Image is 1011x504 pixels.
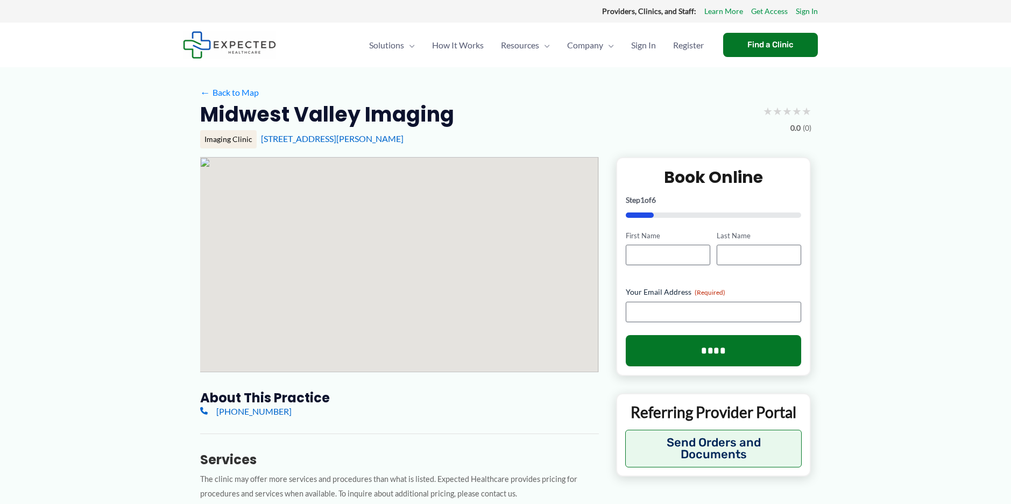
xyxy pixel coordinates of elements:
[501,26,539,64] span: Resources
[704,4,743,18] a: Learn More
[782,101,792,121] span: ★
[602,6,696,16] strong: Providers, Clinics, and Staff:
[796,4,818,18] a: Sign In
[558,26,623,64] a: CompanyMenu Toggle
[360,26,423,64] a: SolutionsMenu Toggle
[623,26,664,64] a: Sign In
[432,26,484,64] span: How It Works
[640,195,645,204] span: 1
[261,133,404,144] a: [STREET_ADDRESS][PERSON_NAME]
[626,287,802,297] label: Your Email Address
[369,26,404,64] span: Solutions
[200,406,292,416] a: [PHONE_NUMBER]
[539,26,550,64] span: Menu Toggle
[695,288,725,296] span: (Required)
[200,451,599,468] h3: Services
[626,196,802,204] p: Step of
[404,26,415,64] span: Menu Toggle
[603,26,614,64] span: Menu Toggle
[200,389,599,406] h3: About this practice
[626,231,710,241] label: First Name
[792,101,802,121] span: ★
[773,101,782,121] span: ★
[802,101,811,121] span: ★
[200,87,210,97] span: ←
[567,26,603,64] span: Company
[360,26,712,64] nav: Primary Site Navigation
[183,31,276,59] img: Expected Healthcare Logo - side, dark font, small
[751,4,788,18] a: Get Access
[664,26,712,64] a: Register
[626,167,802,188] h2: Book Online
[492,26,558,64] a: ResourcesMenu Toggle
[717,231,801,241] label: Last Name
[803,121,811,135] span: (0)
[200,84,259,101] a: ←Back to Map
[200,130,257,148] div: Imaging Clinic
[790,121,801,135] span: 0.0
[763,101,773,121] span: ★
[423,26,492,64] a: How It Works
[673,26,704,64] span: Register
[723,33,818,57] a: Find a Clinic
[652,195,656,204] span: 6
[631,26,656,64] span: Sign In
[200,472,599,501] p: The clinic may offer more services and procedures than what is listed. Expected Healthcare provid...
[625,430,802,467] button: Send Orders and Documents
[625,402,802,422] p: Referring Provider Portal
[200,101,454,127] h2: Midwest Valley Imaging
